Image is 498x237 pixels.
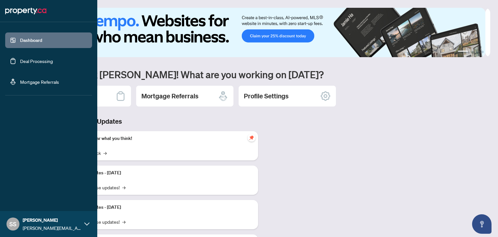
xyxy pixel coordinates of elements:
p: We want to hear what you think! [68,135,253,142]
a: Dashboard [20,37,42,43]
p: Platform Updates - [DATE] [68,204,253,211]
h1: Welcome back [PERSON_NAME]! What are you working on [DATE]? [34,68,490,81]
span: pushpin [248,134,255,142]
span: → [103,149,107,156]
button: Open asap [472,214,492,234]
span: [PERSON_NAME] [23,217,81,224]
button: 3 [476,51,479,53]
span: [PERSON_NAME][EMAIL_ADDRESS][DOMAIN_NAME] [23,224,81,231]
img: Slide 0 [34,8,485,57]
button: 2 [471,51,473,53]
img: logo [5,6,46,16]
span: → [122,218,125,225]
h3: Brokerage & Industry Updates [34,117,258,126]
button: 4 [481,51,484,53]
h2: Profile Settings [244,92,289,101]
button: 1 [458,51,468,53]
p: Platform Updates - [DATE] [68,169,253,177]
h2: Mortgage Referrals [141,92,198,101]
a: Mortgage Referrals [20,79,59,85]
span: SS [9,219,17,229]
span: → [122,184,125,191]
a: Deal Processing [20,58,53,64]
